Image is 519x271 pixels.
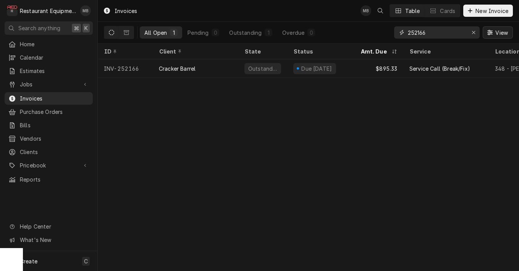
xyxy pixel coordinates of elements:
[159,65,196,73] div: Cracker Barrel
[5,21,93,35] button: Search anything⌘K
[20,258,37,265] span: Create
[5,92,93,105] a: Invoices
[20,54,89,62] span: Calendar
[144,29,167,37] div: All Open
[244,47,281,55] div: State
[5,173,93,186] a: Reports
[18,24,60,32] span: Search anything
[5,119,93,131] a: Bills
[213,29,218,37] div: 0
[20,7,76,15] div: Restaurant Equipment Diagnostics
[361,5,371,16] div: MB
[20,94,89,102] span: Invoices
[188,29,209,37] div: Pending
[171,29,176,37] div: 1
[247,65,278,73] div: Outstanding
[98,59,153,78] div: INV-252166
[229,29,262,37] div: Outstanding
[463,5,513,17] button: New Invoice
[20,135,89,143] span: Vendors
[483,26,513,39] button: View
[5,159,93,172] a: Go to Pricebook
[159,47,231,55] div: Client
[20,108,89,116] span: Purchase Orders
[20,161,78,169] span: Pricebook
[20,40,89,48] span: Home
[494,29,509,37] span: View
[5,65,93,77] a: Estimates
[266,29,271,37] div: 1
[440,7,455,15] div: Cards
[20,222,88,230] span: Help Center
[409,65,470,73] div: Service Call (Break/Fix)
[5,38,93,50] a: Home
[7,5,18,16] div: Restaurant Equipment Diagnostics's Avatar
[20,121,89,129] span: Bills
[374,5,386,17] button: Open search
[293,47,347,55] div: Status
[409,47,481,55] div: Service
[405,7,420,15] div: Table
[5,234,93,246] a: Go to What's New
[5,146,93,158] a: Clients
[5,78,93,91] a: Go to Jobs
[361,47,390,55] div: Amt. Due
[20,175,89,183] span: Reports
[20,67,89,75] span: Estimates
[408,26,465,39] input: Keyword search
[5,105,93,118] a: Purchase Orders
[5,51,93,64] a: Calendar
[301,65,333,73] div: Due [DATE]
[20,236,88,244] span: What's New
[104,47,145,55] div: ID
[20,148,89,156] span: Clients
[80,5,91,16] div: MB
[354,59,403,78] div: $895.33
[7,5,18,16] div: R
[84,257,88,265] span: C
[5,220,93,233] a: Go to Help Center
[474,7,510,15] span: New Invoice
[74,24,79,32] span: ⌘
[20,80,78,88] span: Jobs
[309,29,314,37] div: 0
[80,5,91,16] div: Matthew Brunty's Avatar
[467,26,480,39] button: Erase input
[361,5,371,16] div: Matthew Brunty's Avatar
[282,29,304,37] div: Overdue
[5,132,93,145] a: Vendors
[84,24,88,32] span: K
